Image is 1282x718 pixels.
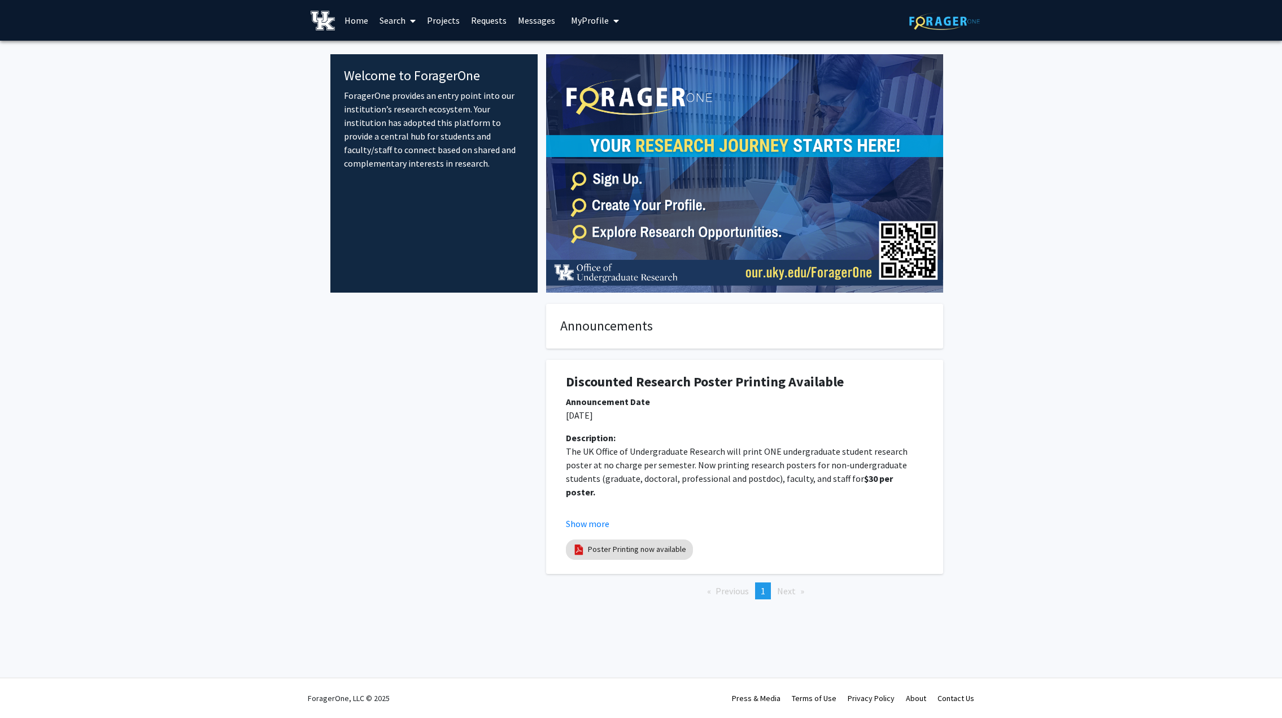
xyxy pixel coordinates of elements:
span: Previous [716,585,749,597]
div: Announcement Date [566,395,923,408]
p: ForagerOne provides an entry point into our institution’s research ecosystem. Your institution ha... [344,89,524,170]
h4: Announcements [560,318,929,334]
a: Poster Printing now available [588,543,686,555]
button: Show more [566,517,609,530]
div: Description: [566,431,923,445]
a: Search [374,1,421,40]
a: Projects [421,1,465,40]
a: Requests [465,1,512,40]
h4: Welcome to ForagerOne [344,68,524,84]
ul: Pagination [546,582,943,599]
div: ForagerOne, LLC © 2025 [308,678,390,718]
span: Next [777,585,796,597]
a: Privacy Policy [848,693,895,703]
a: About [906,693,926,703]
img: University of Kentucky Logo [311,11,335,31]
img: pdf_icon.png [573,543,585,556]
a: Home [339,1,374,40]
h1: Discounted Research Poster Printing Available [566,374,923,390]
iframe: Chat [8,667,48,710]
span: My Profile [571,15,609,26]
span: 1 [761,585,765,597]
a: Terms of Use [792,693,836,703]
p: [DATE] [566,408,923,422]
a: Messages [512,1,561,40]
a: Press & Media [732,693,780,703]
strong: $30 per poster. [566,473,895,498]
span: The UK Office of Undergraduate Research will print ONE undergraduate student research poster at n... [566,446,909,484]
img: ForagerOne Logo [909,12,980,30]
a: Contact Us [937,693,974,703]
img: Cover Image [546,54,943,293]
